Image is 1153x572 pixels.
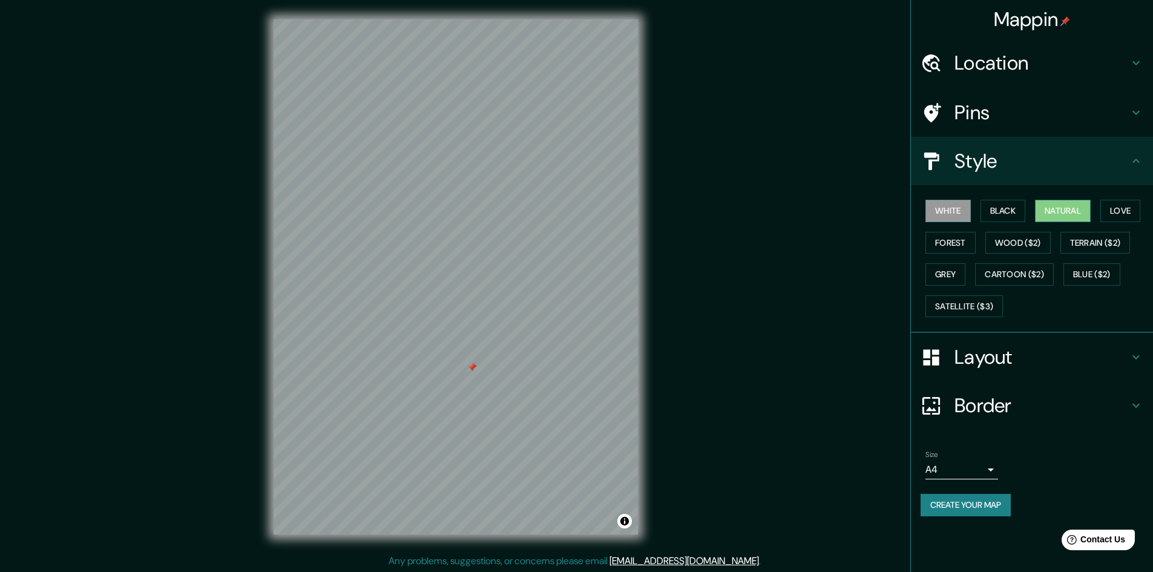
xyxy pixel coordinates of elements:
[925,450,938,460] label: Size
[954,345,1129,369] h4: Layout
[1035,200,1091,222] button: Natural
[954,100,1129,125] h4: Pins
[609,554,759,567] a: [EMAIL_ADDRESS][DOMAIN_NAME]
[954,393,1129,418] h4: Border
[954,149,1129,173] h4: Style
[921,494,1011,516] button: Create your map
[911,39,1153,87] div: Location
[954,51,1129,75] h4: Location
[761,554,763,568] div: .
[763,554,765,568] div: .
[925,460,998,479] div: A4
[994,7,1071,31] h4: Mappin
[925,263,965,286] button: Grey
[925,200,971,222] button: White
[1063,263,1120,286] button: Blue ($2)
[1060,232,1131,254] button: Terrain ($2)
[1045,525,1140,559] iframe: Help widget launcher
[389,554,761,568] p: Any problems, suggestions, or concerns please email .
[911,137,1153,185] div: Style
[911,88,1153,137] div: Pins
[1100,200,1140,222] button: Love
[911,381,1153,430] div: Border
[925,232,976,254] button: Forest
[985,232,1051,254] button: Wood ($2)
[1060,16,1070,26] img: pin-icon.png
[617,514,632,528] button: Toggle attribution
[981,200,1026,222] button: Black
[274,19,638,534] canvas: Map
[925,295,1003,318] button: Satellite ($3)
[911,333,1153,381] div: Layout
[975,263,1054,286] button: Cartoon ($2)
